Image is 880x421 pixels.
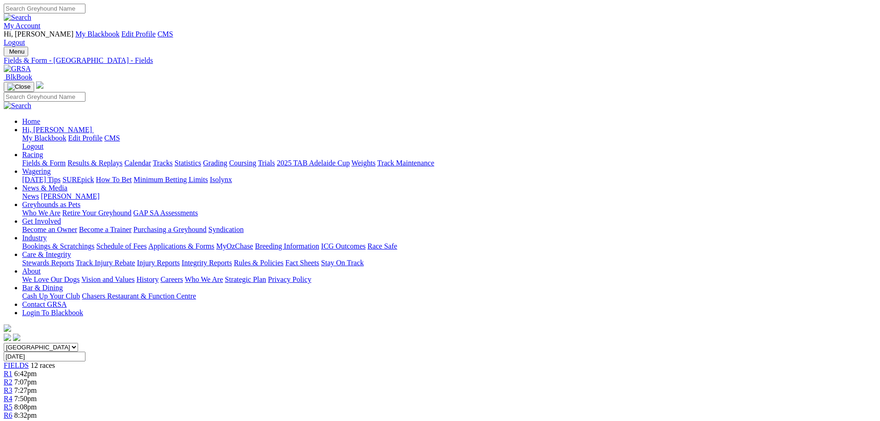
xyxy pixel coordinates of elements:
a: Contact GRSA [22,300,67,308]
div: Greyhounds as Pets [22,209,876,217]
div: Racing [22,159,876,167]
a: Applications & Forms [148,242,214,250]
a: Trials [258,159,275,167]
a: BlkBook [4,73,32,81]
a: How To Bet [96,176,132,183]
div: Hi, [PERSON_NAME] [22,134,876,151]
a: About [22,267,41,275]
a: Greyhounds as Pets [22,201,80,208]
a: News & Media [22,184,67,192]
a: Stay On Track [321,259,364,267]
a: Rules & Policies [234,259,284,267]
img: logo-grsa-white.png [36,81,43,89]
a: Bar & Dining [22,284,63,292]
span: 7:50pm [14,395,37,403]
a: MyOzChase [216,242,253,250]
a: R5 [4,403,12,411]
a: Logout [22,142,43,150]
a: Weights [352,159,376,167]
img: twitter.svg [13,334,20,341]
img: Search [4,102,31,110]
a: Home [22,117,40,125]
a: Breeding Information [255,242,319,250]
img: logo-grsa-white.png [4,324,11,332]
a: Fields & Form [22,159,66,167]
a: Logout [4,38,25,46]
img: GRSA [4,65,31,73]
div: Bar & Dining [22,292,876,300]
a: ICG Outcomes [321,242,365,250]
a: Edit Profile [121,30,156,38]
img: Search [4,13,31,22]
a: Fact Sheets [285,259,319,267]
a: Vision and Values [81,275,134,283]
a: Coursing [229,159,256,167]
a: Injury Reports [137,259,180,267]
a: Cash Up Your Club [22,292,80,300]
a: R3 [4,386,12,394]
a: GAP SA Assessments [134,209,198,217]
img: facebook.svg [4,334,11,341]
a: R1 [4,370,12,378]
a: [DATE] Tips [22,176,61,183]
div: Care & Integrity [22,259,876,267]
a: My Blackbook [22,134,67,142]
a: [PERSON_NAME] [41,192,99,200]
a: Fields & Form - [GEOGRAPHIC_DATA] - Fields [4,56,876,65]
a: Careers [160,275,183,283]
a: My Account [4,22,41,30]
a: Wagering [22,167,51,175]
a: Strategic Plan [225,275,266,283]
span: 8:32pm [14,411,37,419]
a: Tracks [153,159,173,167]
a: Syndication [208,226,243,233]
a: Integrity Reports [182,259,232,267]
a: Schedule of Fees [96,242,146,250]
a: News [22,192,39,200]
a: Results & Replays [67,159,122,167]
span: Hi, [PERSON_NAME] [4,30,73,38]
a: Purchasing a Greyhound [134,226,206,233]
a: SUREpick [62,176,94,183]
span: Hi, [PERSON_NAME] [22,126,92,134]
a: We Love Our Dogs [22,275,79,283]
a: R6 [4,411,12,419]
div: Get Involved [22,226,876,234]
a: Bookings & Scratchings [22,242,94,250]
a: Get Involved [22,217,61,225]
a: Who We Are [185,275,223,283]
a: Stewards Reports [22,259,74,267]
div: About [22,275,876,284]
button: Toggle navigation [4,47,28,56]
a: Calendar [124,159,151,167]
a: 2025 TAB Adelaide Cup [277,159,350,167]
a: R2 [4,378,12,386]
div: Wagering [22,176,876,184]
a: Racing [22,151,43,159]
a: FIELDS [4,361,29,369]
a: Privacy Policy [268,275,311,283]
a: Hi, [PERSON_NAME] [22,126,94,134]
span: 7:07pm [14,378,37,386]
a: Track Injury Rebate [76,259,135,267]
a: Edit Profile [68,134,103,142]
a: Statistics [175,159,201,167]
a: Who We Are [22,209,61,217]
div: My Account [4,30,876,47]
a: Race Safe [367,242,397,250]
span: 12 races [30,361,55,369]
img: Close [7,83,30,91]
a: CMS [158,30,173,38]
span: 7:27pm [14,386,37,394]
span: BlkBook [6,73,32,81]
span: 8:08pm [14,403,37,411]
a: History [136,275,158,283]
a: R4 [4,395,12,403]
